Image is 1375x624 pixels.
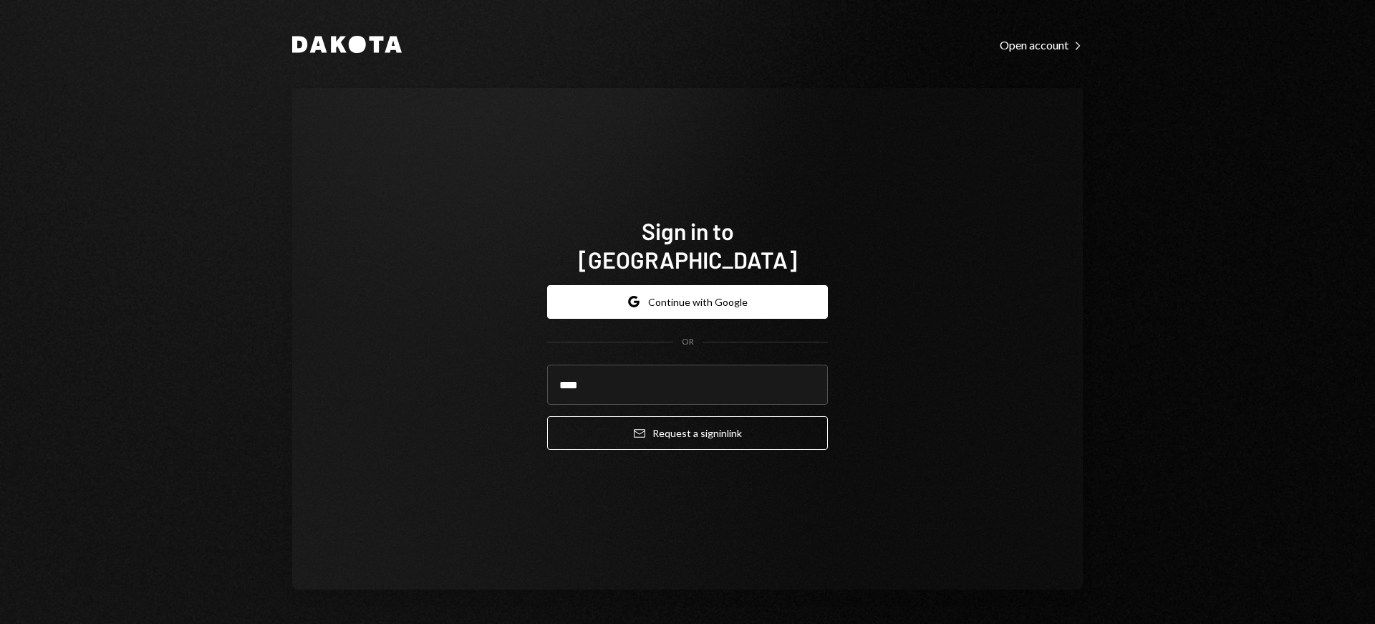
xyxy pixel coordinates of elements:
[1000,37,1083,52] a: Open account
[1000,38,1083,52] div: Open account
[547,285,828,319] button: Continue with Google
[547,216,828,274] h1: Sign in to [GEOGRAPHIC_DATA]
[682,336,694,348] div: OR
[547,416,828,450] button: Request a signinlink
